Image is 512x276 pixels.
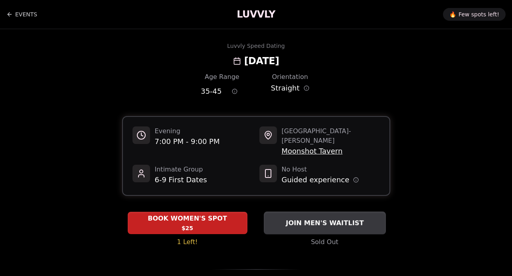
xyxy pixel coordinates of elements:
[449,10,456,18] span: 🔥
[201,86,221,97] span: 35 - 45
[128,212,247,234] button: BOOK WOMEN'S SPOT - 1 Left!
[177,237,198,247] span: 1 Left!
[182,224,193,232] span: $25
[201,72,243,82] div: Age Range
[264,211,386,234] button: JOIN MEN'S WAITLIST - Sold Out
[237,8,275,21] a: LUVVLY
[244,55,279,67] h2: [DATE]
[271,83,300,94] span: Straight
[227,42,285,50] div: Luvvly Speed Dating
[282,165,359,174] span: No Host
[282,174,350,185] span: Guided experience
[284,218,365,228] span: JOIN MEN'S WAITLIST
[282,146,380,157] span: Moonshot Tavern
[155,165,207,174] span: Intimate Group
[146,214,229,223] span: BOOK WOMEN'S SPOT
[155,136,220,147] span: 7:00 PM - 9:00 PM
[353,177,359,183] button: Host information
[304,85,309,91] button: Orientation information
[282,126,380,146] span: [GEOGRAPHIC_DATA] - [PERSON_NAME]
[155,126,220,136] span: Evening
[311,237,338,247] span: Sold Out
[6,6,37,22] a: Back to events
[155,174,207,185] span: 6-9 First Dates
[459,10,499,18] span: Few spots left!
[269,72,311,82] div: Orientation
[226,83,243,100] button: Age range information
